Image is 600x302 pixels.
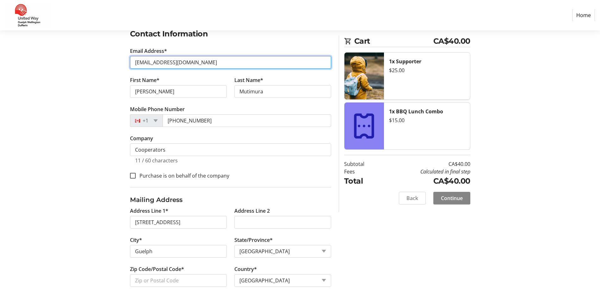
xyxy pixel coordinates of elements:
label: State/Province* [234,236,273,244]
input: Address [130,216,227,229]
tr-character-limit: 11 / 60 characters [135,157,178,164]
td: Calculated in final step [380,168,470,175]
span: Back [406,194,418,202]
span: Continue [441,194,463,202]
strong: 1x Supporter [389,58,421,65]
td: CA$40.00 [380,160,470,168]
input: (506) 234-5678 [163,114,331,127]
span: Cart [354,35,433,47]
label: Purchase is on behalf of the company [136,172,229,179]
label: Address Line 1* [130,207,168,215]
div: $15.00 [389,116,465,124]
button: Continue [433,192,470,204]
label: Address Line 2 [234,207,270,215]
div: $25.00 [389,66,465,74]
td: CA$40.00 [380,175,470,187]
a: Home [572,9,595,21]
label: Last Name* [234,76,263,84]
input: Zip or Postal Code [130,274,227,287]
span: CA$40.00 [433,35,470,47]
label: Mobile Phone Number [130,105,185,113]
img: United Way Guelph Wellington Dufferin's Logo [5,3,50,28]
label: Zip Code/Postal Code* [130,265,184,273]
td: Fees [344,168,380,175]
h2: Contact Information [130,28,331,40]
h3: Mailing Address [130,195,331,204]
label: Email Address* [130,47,167,55]
label: Country* [234,265,257,273]
td: Total [344,175,380,187]
td: Subtotal [344,160,380,168]
label: First Name* [130,76,159,84]
img: Supporter [344,53,384,99]
strong: 1x BBQ Lunch Combo [389,108,443,115]
label: Company [130,135,153,142]
label: City* [130,236,142,244]
button: Back [399,192,426,204]
input: City [130,245,227,258]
